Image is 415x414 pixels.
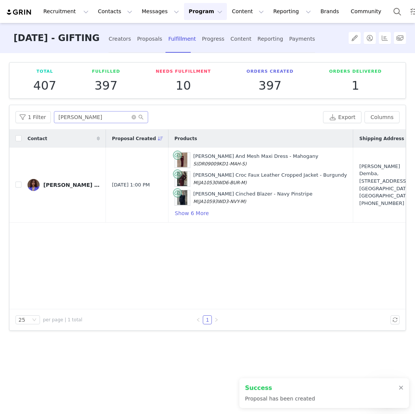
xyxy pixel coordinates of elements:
span: Contact [28,135,47,142]
button: Columns [364,111,400,123]
span: Products [175,135,197,142]
span: M [193,199,197,204]
i: icon: close-circle [132,115,136,119]
span: M [193,180,197,185]
p: Total [33,69,56,75]
button: Contacts [93,3,137,20]
span: Proposal Created [112,135,156,142]
input: Search... [54,111,148,123]
button: Show 6 More [175,209,209,218]
div: [PERSON_NAME] And Mesh Maxi Dress - Mahogany [193,153,319,167]
img: d73d1bb9-f61a-4f30-bc36-edde0d10b030--s.jpg [28,179,40,191]
button: Export [323,111,361,123]
button: Recruitment [39,3,93,20]
p: 10 [156,79,211,92]
div: Fulfillment [168,29,196,49]
h3: [DATE] - GIFTING [14,23,100,53]
div: [PERSON_NAME] Cinched Blazer - Navy Pinstripe [193,190,312,205]
img: grin logo [6,9,32,16]
a: 1 [203,316,211,324]
i: icon: left [196,318,201,322]
span: (JA10530WD6-BUR-M) [197,180,247,185]
button: Program [184,3,227,20]
button: Messages [137,3,184,20]
p: Orders Created [247,69,294,75]
li: Next Page [212,315,221,324]
div: [PERSON_NAME] Demba, [STREET_ADDRESS] [GEOGRAPHIC_DATA], [GEOGRAPHIC_DATA] [359,163,412,207]
p: Orders Delivered [329,69,382,75]
div: [PERSON_NAME] Demba [43,182,100,188]
img: 250811_MESHKI_SEIDLER_04_1046x_9b5a323d-bd99-40fd-af4c-5902b25cd1a7.jpg [177,171,187,186]
div: Reporting [257,29,283,49]
p: 1 [329,79,382,92]
a: Community [346,3,389,20]
a: Brands [316,3,346,20]
h2: Success [245,383,315,393]
div: 25 [18,316,25,324]
span: S [193,161,196,167]
span: (DR09009KD1-MAH-S) [196,161,247,167]
img: 250811_MESHKI_SEIDLER_06_1216x-2.jpg [177,190,187,205]
span: [DATE] 1:00 PM [112,181,150,189]
button: Search [389,3,406,20]
li: Previous Page [194,315,203,324]
div: Proposals [137,29,162,49]
p: 397 [92,79,120,92]
i: icon: search [138,115,144,120]
span: Shipping Address [359,135,404,142]
button: Content [227,3,268,20]
a: [PERSON_NAME] Demba [28,179,100,191]
button: Reporting [269,3,315,20]
img: 250721_MESHKI_Bridal3_09_388.jpg [177,153,187,168]
span: (JA10593WD3-NVY-M) [197,199,246,204]
i: icon: right [214,318,219,322]
p: Needs Fulfillment [156,69,211,75]
p: Fulfilled [92,69,120,75]
p: 407 [33,79,56,92]
div: Content [230,29,251,49]
div: Creators [109,29,131,49]
button: 1 Filter [15,111,51,123]
p: Proposal has been created [245,395,315,403]
li: 1 [203,315,212,324]
i: icon: down [32,318,37,323]
div: [PHONE_NUMBER] [359,200,412,207]
div: [PERSON_NAME] Croc Faux Leather Cropped Jacket - Burgundy [193,171,347,186]
div: Payments [289,29,315,49]
span: per page | 1 total [43,316,82,323]
div: Progress [202,29,225,49]
p: 397 [247,79,294,92]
